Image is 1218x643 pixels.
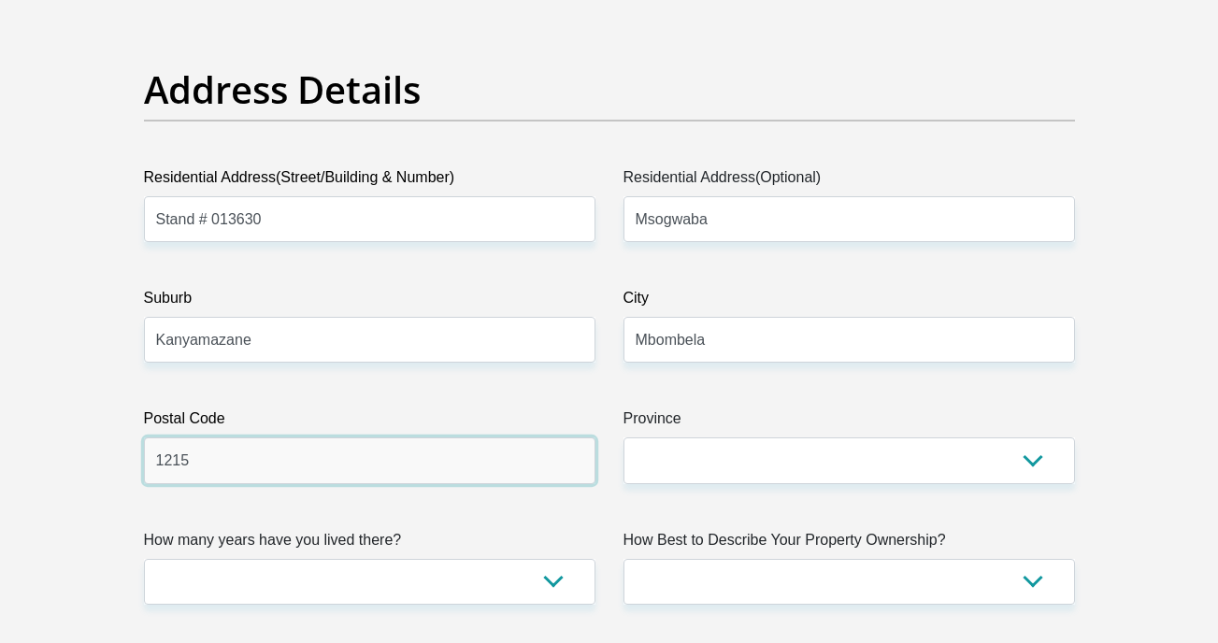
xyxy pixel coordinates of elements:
input: Suburb [144,317,595,363]
label: Residential Address(Street/Building & Number) [144,166,595,196]
label: City [623,287,1075,317]
input: Postal Code [144,437,595,483]
label: How Best to Describe Your Property Ownership? [623,529,1075,559]
select: Please Select a Province [623,437,1075,483]
select: Please select a value [144,559,595,605]
input: Address line 2 (Optional) [623,196,1075,242]
label: Residential Address(Optional) [623,166,1075,196]
select: Please select a value [623,559,1075,605]
label: Postal Code [144,407,595,437]
h2: Address Details [144,67,1075,112]
label: How many years have you lived there? [144,529,595,559]
label: Province [623,407,1075,437]
input: Valid residential address [144,196,595,242]
label: Suburb [144,287,595,317]
input: City [623,317,1075,363]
